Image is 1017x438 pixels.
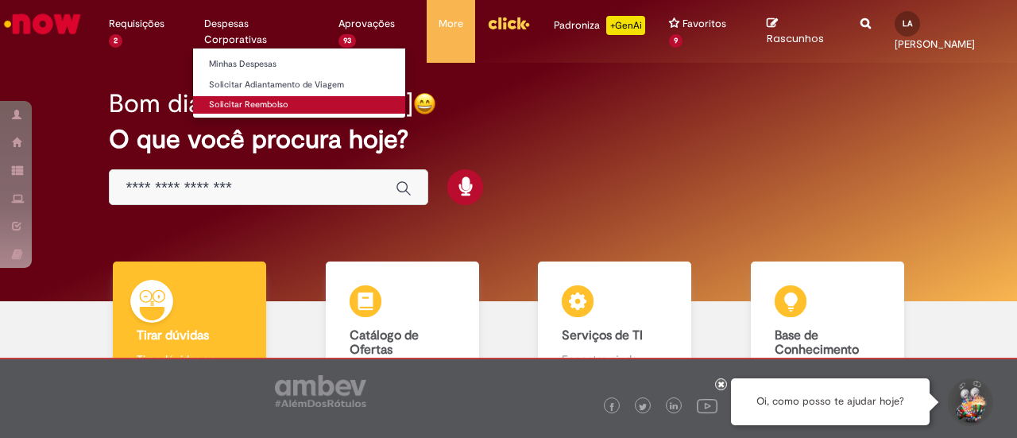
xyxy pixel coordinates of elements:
[338,34,356,48] span: 93
[731,378,930,425] div: Oi, como posso te ajudar hoje?
[204,16,315,48] span: Despesas Corporativas
[903,18,912,29] span: LA
[562,351,667,367] p: Encontre ajuda
[413,92,436,115] img: happy-face.png
[109,16,164,32] span: Requisições
[606,16,645,35] p: +GenAi
[2,8,83,40] img: ServiceNow
[439,16,463,32] span: More
[895,37,975,51] span: [PERSON_NAME]
[338,16,395,32] span: Aprovações
[670,402,678,412] img: logo_footer_linkedin.png
[639,403,647,411] img: logo_footer_twitter.png
[508,262,721,399] a: Serviços de TI Encontre ajuda
[945,378,993,426] button: Iniciar Conversa de Suporte
[193,96,405,114] a: Solicitar Reembolso
[487,11,530,35] img: click_logo_yellow_360x200.png
[721,262,934,399] a: Base de Conhecimento Consulte e aprenda
[193,56,405,73] a: Minhas Despesas
[775,328,859,358] b: Base de Conhecimento
[350,328,419,358] b: Catálogo de Ofertas
[669,34,683,48] span: 9
[137,351,242,383] p: Tirar dúvidas com Lupi Assist e Gen Ai
[83,262,296,399] a: Tirar dúvidas Tirar dúvidas com Lupi Assist e Gen Ai
[137,328,209,343] b: Tirar dúvidas
[109,126,907,153] h2: O que você procura hoje?
[192,48,406,118] ul: Despesas Corporativas
[193,76,405,94] a: Solicitar Adiantamento de Viagem
[109,90,413,118] h2: Bom dia, [PERSON_NAME]
[296,262,509,399] a: Catálogo de Ofertas Abra uma solicitação
[683,16,726,32] span: Favoritos
[275,375,366,407] img: logo_footer_ambev_rotulo_gray.png
[767,17,837,46] a: Rascunhos
[697,395,717,416] img: logo_footer_youtube.png
[109,34,122,48] span: 2
[562,328,643,343] b: Serviços de TI
[608,403,616,411] img: logo_footer_facebook.png
[554,16,645,35] div: Padroniza
[767,31,824,46] span: Rascunhos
